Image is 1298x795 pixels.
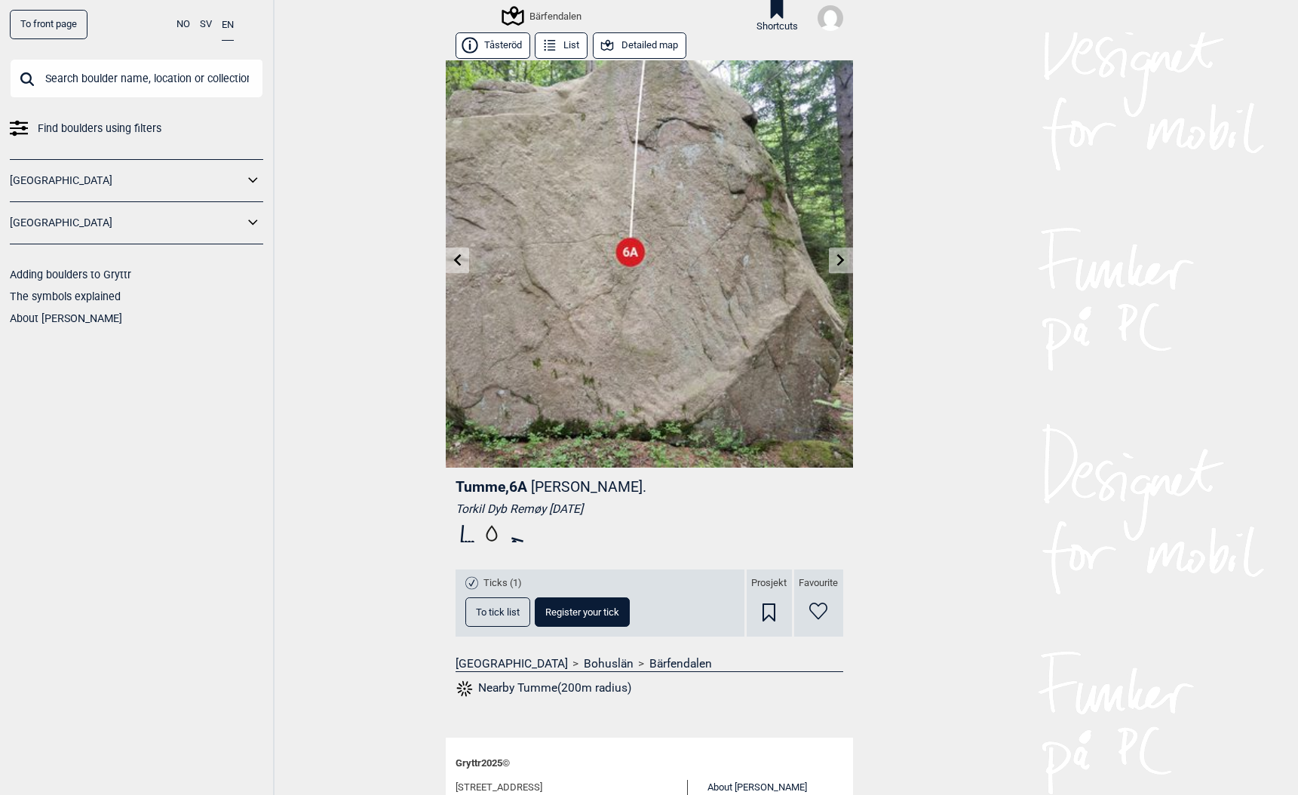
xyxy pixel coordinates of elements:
[456,478,527,496] span: Tumme , 6A
[10,170,244,192] a: [GEOGRAPHIC_DATA]
[707,781,807,793] a: About [PERSON_NAME]
[10,118,263,140] a: Find boulders using filters
[456,679,632,698] button: Nearby Tumme(200m radius)
[10,312,122,324] a: About [PERSON_NAME]
[535,32,588,59] button: List
[222,10,234,41] button: EN
[176,10,190,39] button: NO
[446,60,853,468] img: Tumme
[504,7,581,25] div: Bärfendalen
[747,569,792,637] div: Prosjekt
[456,656,843,671] nav: > >
[456,32,530,59] button: Tåsteröd
[456,656,568,671] a: [GEOGRAPHIC_DATA]
[649,656,712,671] a: Bärfendalen
[535,597,630,627] button: Register your tick
[818,5,843,31] img: User fallback1
[10,290,121,302] a: The symbols explained
[465,597,530,627] button: To tick list
[545,607,619,617] span: Register your tick
[584,656,634,671] a: Bohuslän
[200,10,212,39] button: SV
[10,59,263,98] input: Search boulder name, location or collection
[531,478,646,496] p: [PERSON_NAME].
[593,32,686,59] button: Detailed map
[456,747,843,780] div: Gryttr 2025 ©
[38,118,161,140] span: Find boulders using filters
[10,10,87,39] a: To front page
[476,607,520,617] span: To tick list
[799,577,838,590] span: Favourite
[456,502,843,517] div: Torkil Dyb Remøy [DATE]
[10,212,244,234] a: [GEOGRAPHIC_DATA]
[483,577,522,590] span: Ticks (1)
[10,269,131,281] a: Adding boulders to Gryttr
